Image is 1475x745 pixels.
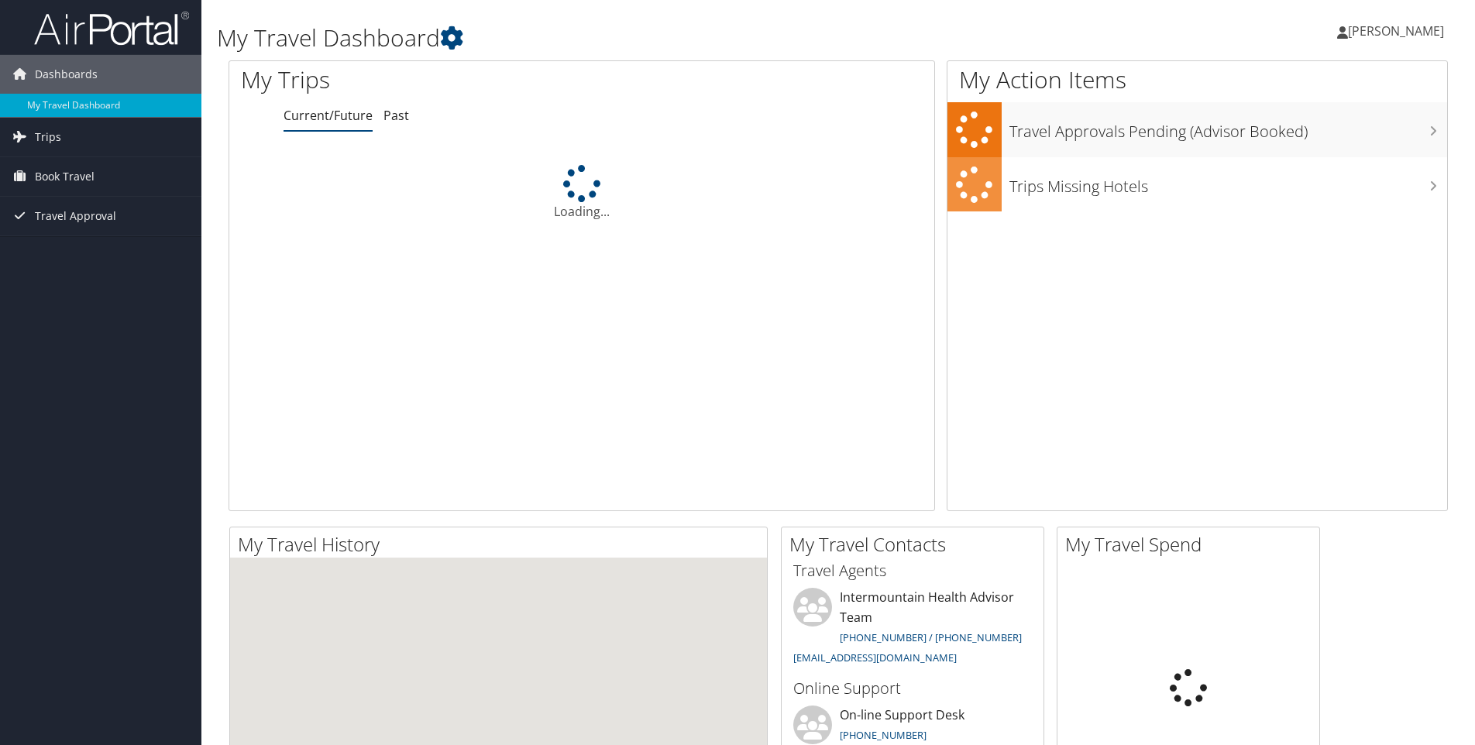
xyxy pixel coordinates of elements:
a: Past [383,107,409,124]
h3: Trips Missing Hotels [1009,168,1447,197]
h3: Travel Approvals Pending (Advisor Booked) [1009,113,1447,142]
span: Trips [35,118,61,156]
a: Trips Missing Hotels [947,157,1447,212]
img: airportal-logo.png [34,10,189,46]
h1: My Travel Dashboard [217,22,1045,54]
a: Travel Approvals Pending (Advisor Booked) [947,102,1447,157]
li: Intermountain Health Advisor Team [786,588,1040,671]
a: [EMAIL_ADDRESS][DOMAIN_NAME] [793,651,957,664]
a: [PHONE_NUMBER] / [PHONE_NUMBER] [840,630,1022,644]
h2: My Travel History [238,531,767,558]
a: Current/Future [284,107,373,124]
span: [PERSON_NAME] [1348,22,1444,39]
h2: My Travel Contacts [789,531,1044,558]
a: [PHONE_NUMBER] [840,728,927,742]
h1: My Action Items [947,64,1447,96]
h1: My Trips [241,64,629,96]
a: [PERSON_NAME] [1337,8,1460,54]
span: Book Travel [35,157,95,196]
div: Loading... [229,165,934,221]
span: Travel Approval [35,197,116,235]
h2: My Travel Spend [1065,531,1319,558]
h3: Travel Agents [793,560,1032,582]
span: Dashboards [35,55,98,94]
h3: Online Support [793,678,1032,699]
